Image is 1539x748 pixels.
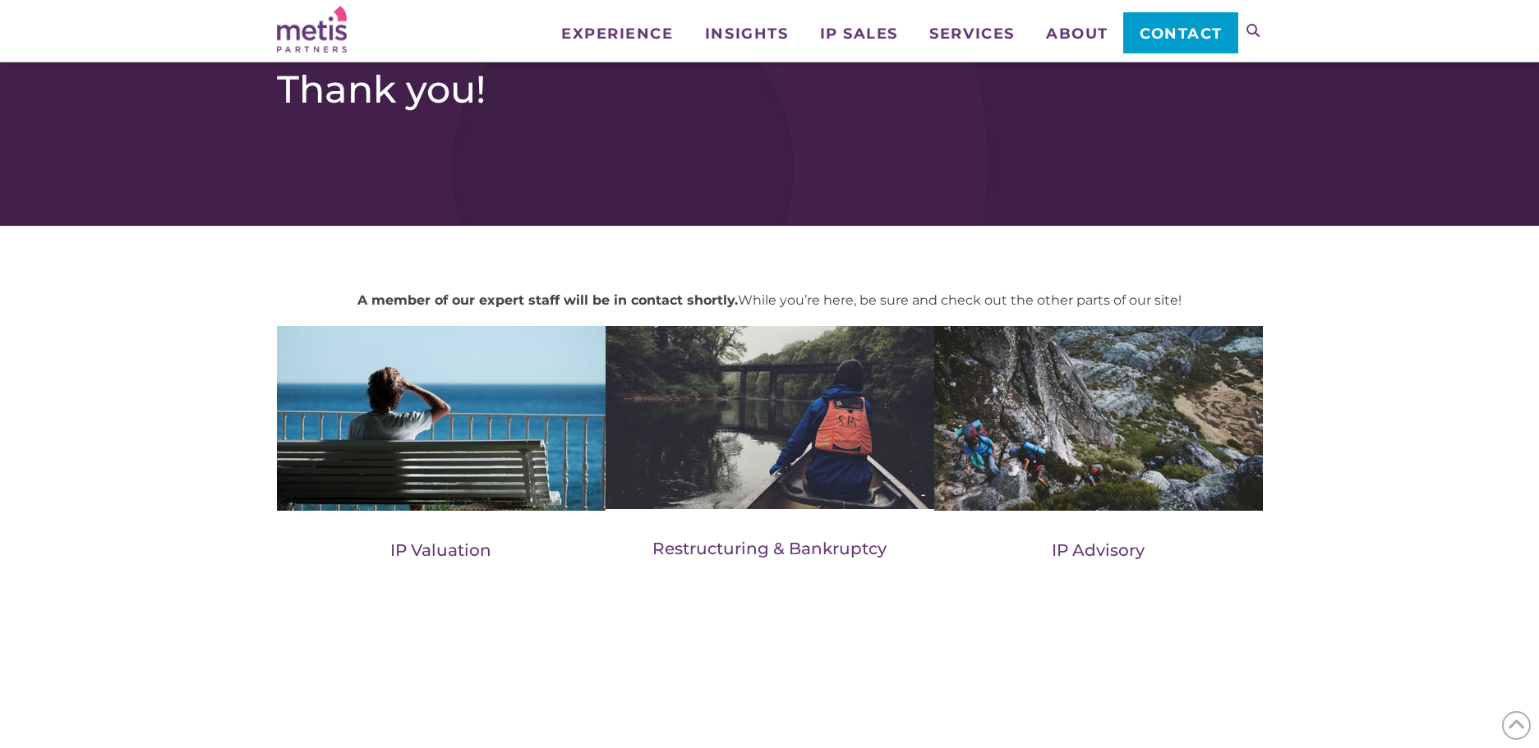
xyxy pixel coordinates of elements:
img: Metis Partners [277,6,347,53]
span: Experience [561,26,673,41]
a: Contact [1123,12,1237,53]
a: Restructuring & Bankruptcy [652,539,887,558]
p: While you’re here, be sure and check out the other parts of our site! [277,291,1263,309]
a: IP Valuation [390,540,491,560]
span: About [1046,26,1108,41]
span: Contact [1140,26,1223,41]
strong: A member of our expert staff will be in contact shortly. [357,292,738,308]
a: IP Advisory [1052,540,1145,560]
span: Services [929,26,1014,41]
span: Back to Top [1502,711,1531,740]
span: Insights [705,26,788,41]
h1: Thank you! [277,67,1263,112]
span: IP Sales [820,26,898,41]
